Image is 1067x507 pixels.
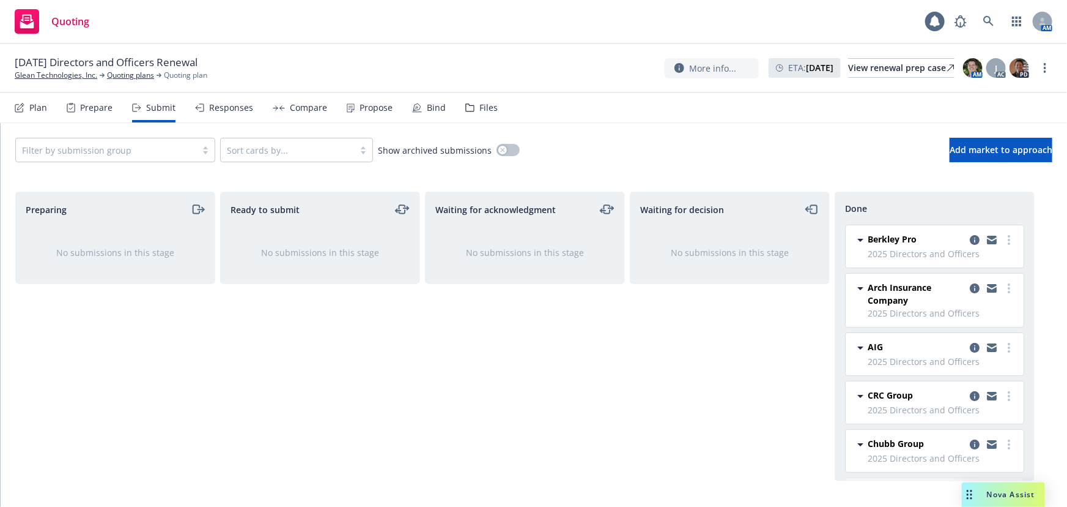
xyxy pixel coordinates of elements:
[1002,281,1016,296] a: more
[805,202,819,217] a: moveLeft
[600,202,615,217] a: moveLeftRight
[868,307,1016,320] span: 2025 Directors and Officers
[10,4,94,39] a: Quoting
[868,389,913,402] span: CRC Group
[51,17,89,26] span: Quoting
[845,202,867,215] span: Done
[868,404,1016,416] span: 2025 Directors and Officers
[868,340,883,353] span: AIG
[967,233,982,247] a: copy logging email
[967,340,982,355] a: copy logging email
[80,103,113,113] div: Prepare
[435,203,556,216] span: Waiting for acknowledgment
[806,62,833,73] strong: [DATE]
[164,70,207,81] span: Quoting plan
[378,144,492,157] span: Show archived submissions
[640,203,724,216] span: Waiting for decision
[1010,58,1029,78] img: photo
[984,437,999,452] a: copy logging email
[868,452,1016,465] span: 2025 Directors and Officers
[848,58,954,78] a: View renewal prep case
[1002,233,1016,247] a: more
[967,389,982,404] a: copy logging email
[395,202,410,217] a: moveLeftRight
[868,437,924,450] span: Chubb Group
[984,281,999,296] a: copy logging email
[35,246,195,259] div: No submissions in this stage
[445,246,605,259] div: No submissions in this stage
[427,103,446,113] div: Bind
[848,59,954,77] div: View renewal prep case
[868,355,1016,368] span: 2025 Directors and Officers
[950,144,1052,156] span: Add market to approach
[788,61,833,74] span: ETA :
[146,103,175,113] div: Submit
[290,103,327,113] div: Compare
[868,281,965,307] span: Arch Insurance Company
[963,58,983,78] img: photo
[15,70,97,81] a: Glean Technologies, Inc.
[665,58,759,78] button: More info...
[962,483,1045,507] button: Nova Assist
[231,203,300,216] span: Ready to submit
[950,138,1052,162] button: Add market to approach
[962,483,977,507] div: Drag to move
[1005,9,1029,34] a: Switch app
[1002,437,1016,452] a: more
[1038,61,1052,75] a: more
[977,9,1001,34] a: Search
[15,55,198,70] span: [DATE] Directors and Officers Renewal
[984,340,999,355] a: copy logging email
[868,233,917,246] span: Berkley Pro
[209,103,253,113] div: Responses
[29,103,47,113] div: Plan
[190,202,205,217] a: moveRight
[868,247,1016,260] span: 2025 Directors and Officers
[995,62,997,75] span: J
[967,437,982,452] a: copy logging email
[984,233,999,247] a: copy logging email
[987,489,1035,500] span: Nova Assist
[650,246,810,259] div: No submissions in this stage
[1002,389,1016,404] a: more
[479,103,498,113] div: Files
[1002,340,1016,355] a: more
[689,62,736,75] span: More info...
[26,203,67,216] span: Preparing
[948,9,973,34] a: Report a Bug
[967,281,982,296] a: copy logging email
[360,103,393,113] div: Propose
[107,70,154,81] a: Quoting plans
[240,246,400,259] div: No submissions in this stage
[984,389,999,404] a: copy logging email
